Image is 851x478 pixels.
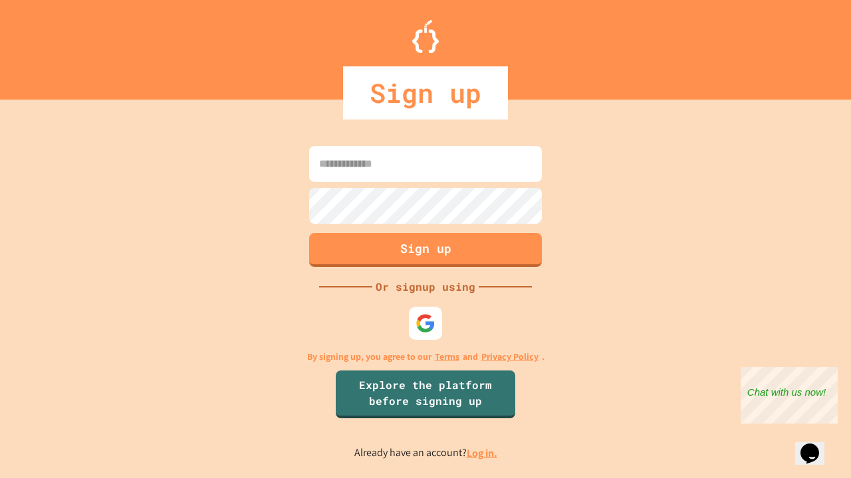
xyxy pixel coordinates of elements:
img: google-icon.svg [416,313,435,333]
img: Logo.svg [412,20,439,53]
a: Privacy Policy [481,350,539,364]
div: Sign up [343,66,508,119]
iframe: chat widget [741,367,838,424]
a: Log in. [467,446,497,460]
a: Explore the platform before signing up [336,370,515,418]
button: Sign up [309,233,542,267]
p: Already have an account? [354,445,497,461]
p: By signing up, you agree to our and . [307,350,545,364]
iframe: chat widget [795,425,838,465]
div: Or signup using [372,279,479,295]
a: Terms [435,350,459,364]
